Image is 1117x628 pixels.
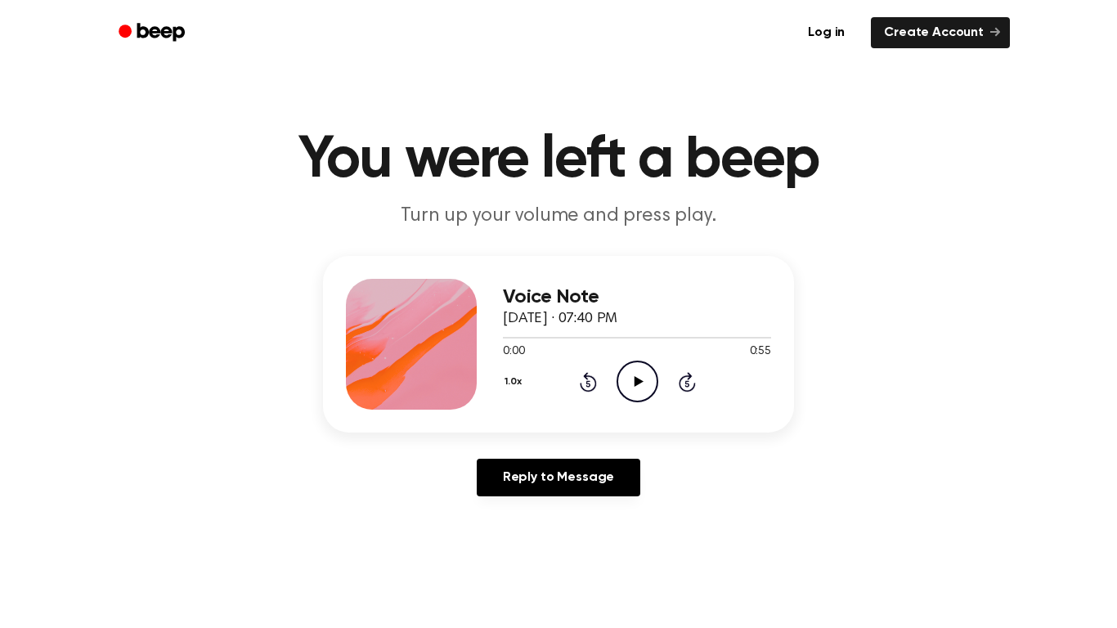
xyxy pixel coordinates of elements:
[871,17,1010,48] a: Create Account
[792,14,861,52] a: Log in
[140,131,977,190] h1: You were left a beep
[750,343,771,361] span: 0:55
[503,312,617,326] span: [DATE] · 07:40 PM
[244,203,873,230] p: Turn up your volume and press play.
[503,368,527,396] button: 1.0x
[503,286,771,308] h3: Voice Note
[477,459,640,496] a: Reply to Message
[503,343,524,361] span: 0:00
[107,17,200,49] a: Beep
